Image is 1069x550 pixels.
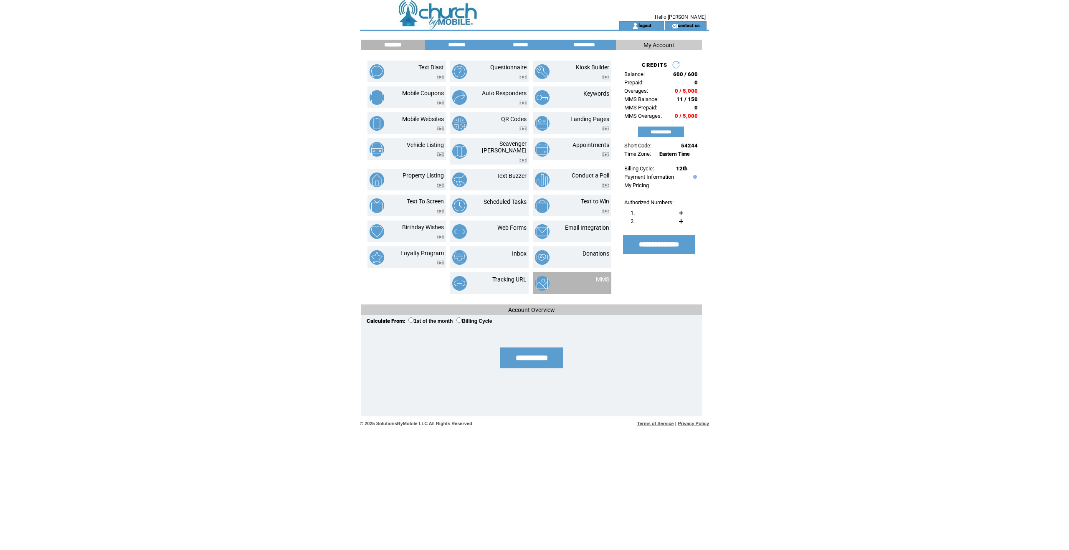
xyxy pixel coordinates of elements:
[535,276,550,291] img: mms.png
[408,318,453,324] label: 1st of the month
[370,172,384,187] img: property-listing.png
[535,198,550,213] img: text-to-win.png
[583,250,609,257] a: Donations
[370,224,384,239] img: birthday-wishes.png
[572,142,609,148] a: Appointments
[583,90,609,97] a: Keywords
[624,71,645,77] span: Balance:
[452,64,467,79] img: questionnaire.png
[402,224,444,231] a: Birthday Wishes
[602,75,609,79] img: video.png
[370,116,384,131] img: mobile-websites.png
[437,261,444,265] img: video.png
[675,421,676,426] span: |
[624,151,651,157] span: Time Zone:
[673,71,698,77] span: 600 / 600
[437,183,444,188] img: video.png
[570,116,609,122] a: Landing Pages
[642,62,667,68] span: CREDITS
[675,113,698,119] span: 0 / 5,000
[501,116,527,122] a: QR Codes
[403,172,444,179] a: Property Listing
[631,210,635,216] span: 1.
[370,90,384,105] img: mobile-coupons.png
[655,14,706,20] span: Hello [PERSON_NAME]
[678,421,709,426] a: Privacy Policy
[497,172,527,179] a: Text Buzzer
[624,142,651,149] span: Short Code:
[681,142,698,149] span: 54244
[624,96,659,102] span: MMS Balance:
[694,104,698,111] span: 0
[581,198,609,205] a: Text to Win
[370,198,384,213] img: text-to-screen.png
[637,421,674,426] a: Terms of Service
[360,421,472,426] span: © 2025 SolutionsByMobile LLC All Rights Reserved
[694,79,698,86] span: 0
[370,64,384,79] img: text-blast.png
[437,235,444,239] img: video.png
[632,23,638,29] img: account_icon.gif
[565,224,609,231] a: Email Integration
[452,116,467,131] img: qr-codes.png
[452,224,467,239] img: web-forms.png
[643,42,674,48] span: My Account
[370,142,384,157] img: vehicle-listing.png
[519,158,527,162] img: video.png
[456,318,492,324] label: Billing Cycle
[535,250,550,265] img: donations.png
[452,90,467,105] img: auto-responders.png
[452,198,467,213] img: scheduled-tasks.png
[596,276,609,283] a: MMS
[631,218,635,224] span: 2.
[512,250,527,257] a: Inbox
[492,276,527,283] a: Tracking URL
[367,318,405,324] span: Calculate From:
[452,276,467,291] img: tracking-url.png
[484,198,527,205] a: Scheduled Tasks
[676,165,687,172] span: 12th
[452,250,467,265] img: inbox.png
[675,88,698,94] span: 0 / 5,000
[437,209,444,213] img: video.png
[572,172,609,179] a: Conduct a Poll
[402,116,444,122] a: Mobile Websites
[437,101,444,105] img: video.png
[418,64,444,71] a: Text Blast
[602,183,609,188] img: video.png
[490,64,527,71] a: Questionnaire
[678,23,700,28] a: contact us
[638,23,651,28] a: logout
[437,75,444,79] img: video.png
[624,88,648,94] span: Overages:
[452,172,467,187] img: text-buzzer.png
[519,101,527,105] img: video.png
[400,250,444,256] a: Loyalty Program
[508,307,555,313] span: Account Overview
[370,250,384,265] img: loyalty-program.png
[482,140,527,154] a: Scavenger [PERSON_NAME]
[624,104,657,111] span: MMS Prepaid:
[602,152,609,157] img: video.png
[535,90,550,105] img: keywords.png
[624,79,643,86] span: Prepaid:
[624,165,654,172] span: Billing Cycle:
[691,175,697,179] img: help.gif
[671,23,678,29] img: contact_us_icon.gif
[535,142,550,157] img: appointments.png
[576,64,609,71] a: Kiosk Builder
[407,142,444,148] a: Vehicle Listing
[456,317,462,323] input: Billing Cycle
[437,127,444,131] img: video.png
[659,151,690,157] span: Eastern Time
[497,224,527,231] a: Web Forms
[519,75,527,79] img: video.png
[624,113,662,119] span: MMS Overages:
[535,116,550,131] img: landing-pages.png
[624,199,674,205] span: Authorized Numbers:
[676,96,698,102] span: 11 / 150
[407,198,444,205] a: Text To Screen
[535,224,550,239] img: email-integration.png
[452,144,467,159] img: scavenger-hunt.png
[535,64,550,79] img: kiosk-builder.png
